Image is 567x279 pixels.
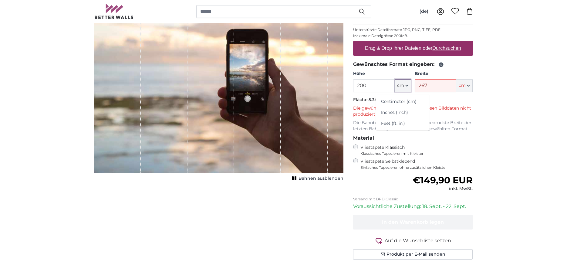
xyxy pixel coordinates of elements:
[353,203,473,210] p: Voraussichtliche Zustellung: 18. Sept. - 22. Sept.
[353,134,473,142] legend: Material
[299,175,343,182] span: Bahnen ausblenden
[353,197,473,202] p: Versand mit DPD Classic
[353,237,473,244] button: Auf die Wunschliste setzen
[413,186,473,192] div: inkl. MwSt.
[363,42,464,54] label: Drag & Drop Ihrer Dateien oder
[353,249,473,260] button: Produkt per E-Mail senden
[397,83,404,89] span: cm
[382,219,444,225] span: In den Warenkorb legen
[360,158,473,170] label: Vliestapete Selbstklebend
[415,71,473,77] label: Breite
[376,107,430,118] a: Inches (inch)
[415,6,433,17] button: (de)
[94,4,134,19] img: Betterwalls
[432,46,461,51] u: Durchsuchen
[353,33,473,38] p: Maximale Dateigrösse 200MB.
[413,175,473,186] span: €149,90 EUR
[360,145,468,156] label: Vliestapete Klassisch
[353,120,473,132] p: Die Bahnbreite beträgt 50 cm. Die bedruckte Breite der letzten Bahn ergibt sich aus Ihrem gewählt...
[353,27,473,32] p: Unterstützte Dateiformate JPG, PNG, TIFF, PDF.
[376,96,430,107] a: Centimeter (cm)
[360,151,468,156] span: Klassisches Tapezieren mit Kleister
[353,215,473,230] button: In den Warenkorb legen
[353,71,411,77] label: Höhe
[369,97,383,102] span: 5.34m²
[395,79,411,92] button: cm
[353,61,473,68] legend: Gewünschtes Format eingeben:
[385,237,451,244] span: Auf die Wunschliste setzen
[456,79,473,92] button: cm
[290,174,343,183] button: Bahnen ausblenden
[360,165,473,170] span: Einfaches Tapezieren ohne zusätzlichen Kleister
[353,105,473,117] p: Die gewünschte Breite kann mit diesen Bilddaten nicht produziert werden.
[459,83,466,89] span: cm
[353,97,473,103] p: Fläche:
[376,118,430,129] a: Feet (ft. in.)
